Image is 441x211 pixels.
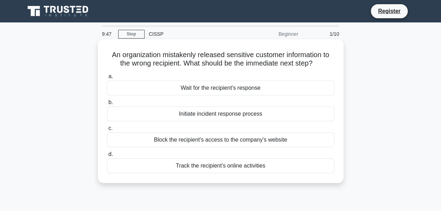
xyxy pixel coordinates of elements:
[108,125,113,131] span: c.
[374,7,405,15] a: Register
[108,73,113,79] span: a.
[145,27,241,41] div: CISSP
[107,81,334,95] div: Wait for the recipient's response
[118,30,145,39] a: Stop
[107,158,334,173] div: Track the recipient's online activities
[108,151,113,157] span: d.
[302,27,343,41] div: 1/10
[108,99,113,105] span: b.
[98,27,118,41] div: 9:47
[107,132,334,147] div: Block the recipient's access to the company's website
[107,107,334,121] div: Initiate incident response process
[241,27,302,41] div: Beginner
[106,50,335,68] h5: An organization mistakenly released sensitive customer information to the wrong recipient. What s...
